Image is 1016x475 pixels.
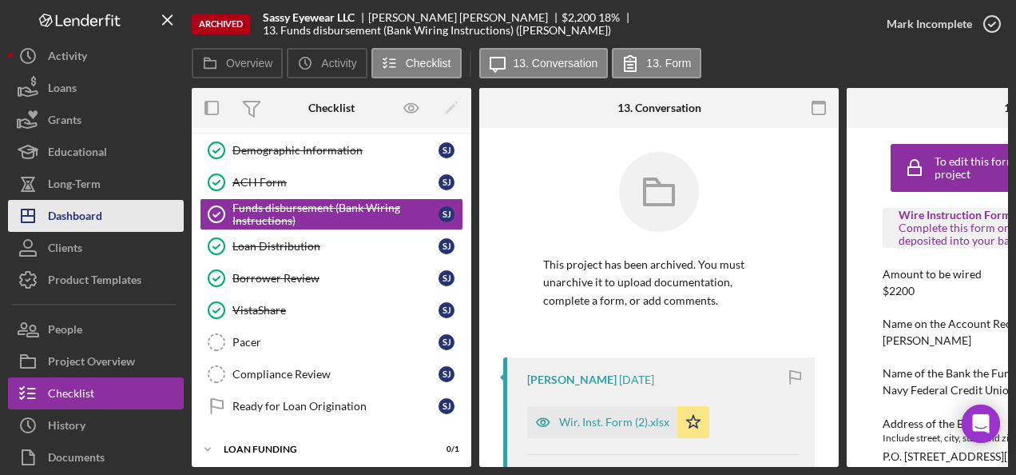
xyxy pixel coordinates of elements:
[48,168,101,204] div: Long-Term
[368,11,562,24] div: [PERSON_NAME] [PERSON_NAME]
[48,377,94,413] div: Checklist
[598,11,620,24] div: 18 %
[8,313,184,345] button: People
[192,14,250,34] div: Archived
[232,240,439,253] div: Loan Distribution
[8,104,184,136] button: Grants
[646,57,691,70] label: 13. Form
[287,48,367,78] button: Activity
[8,441,184,473] button: Documents
[8,136,184,168] button: Educational
[192,48,283,78] button: Overview
[263,24,611,37] div: 13. Funds disbursement (Bank Wiring Instructions) ([PERSON_NAME])
[883,334,971,347] div: [PERSON_NAME]
[439,334,454,350] div: S J
[200,294,463,326] a: VistaShareSJ
[439,206,454,222] div: S J
[439,302,454,318] div: S J
[479,48,609,78] button: 13. Conversation
[321,57,356,70] label: Activity
[48,409,85,445] div: History
[8,377,184,409] button: Checklist
[617,102,701,114] div: 13. Conversation
[232,400,439,413] div: Ready for Loan Origination
[232,368,439,381] div: Compliance Review
[439,142,454,158] div: S J
[8,40,184,72] button: Activity
[308,102,355,114] div: Checklist
[200,198,463,230] a: Funds disbursement (Bank Wiring Instructions)SJ
[200,390,463,422] a: Ready for Loan OriginationSJ
[527,373,617,386] div: [PERSON_NAME]
[887,8,972,40] div: Mark Incomplete
[232,336,439,349] div: Pacer
[883,285,915,297] div: $2200
[883,384,1015,397] div: Navy Federal Credit Union
[48,345,135,381] div: Project Overview
[8,232,184,264] button: Clients
[431,445,459,454] div: 0 / 1
[48,136,107,172] div: Educational
[562,11,596,24] div: $2,200
[439,366,454,382] div: S J
[232,202,439,227] div: Funds disbursement (Bank Wiring Instructions)
[48,264,141,300] div: Product Templates
[200,166,463,198] a: ACH FormSJ
[232,144,439,157] div: Demographic Information
[559,416,669,429] div: Wir. Inst. Form (2).xlsx
[439,174,454,190] div: S J
[527,406,709,438] button: Wir. Inst. Form (2).xlsx
[406,57,451,70] label: Checklist
[48,200,102,236] div: Dashboard
[619,373,654,386] time: 2023-09-29 17:24
[543,256,775,309] p: This project has been archived. You must unarchive it to upload documentation, complete a form, o...
[232,304,439,317] div: VistaShare
[263,11,355,24] b: Sassy Eyewear LLC
[48,72,77,108] div: Loans
[439,270,454,286] div: S J
[439,398,454,414] div: S J
[8,168,184,200] button: Long-Term
[232,176,439,189] div: ACH Form
[8,345,184,377] button: Project Overview
[8,200,184,232] button: Dashboard
[514,57,598,70] label: 13. Conversation
[200,326,463,358] a: PacerSJ
[200,358,463,390] a: Compliance ReviewSJ
[48,104,81,140] div: Grants
[48,313,82,349] div: People
[200,230,463,262] a: Loan DistributionSJ
[8,72,184,104] button: Loans
[439,238,454,254] div: S J
[8,264,184,296] button: Product Templates
[48,40,87,76] div: Activity
[224,445,419,454] div: Loan Funding
[200,134,463,166] a: Demographic InformationSJ
[8,409,184,441] button: History
[871,8,1008,40] button: Mark Incomplete
[200,262,463,294] a: Borrower ReviewSJ
[371,48,462,78] button: Checklist
[962,405,1000,443] div: Open Intercom Messenger
[612,48,701,78] button: 13. Form
[226,57,272,70] label: Overview
[232,272,439,285] div: Borrower Review
[48,232,82,268] div: Clients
